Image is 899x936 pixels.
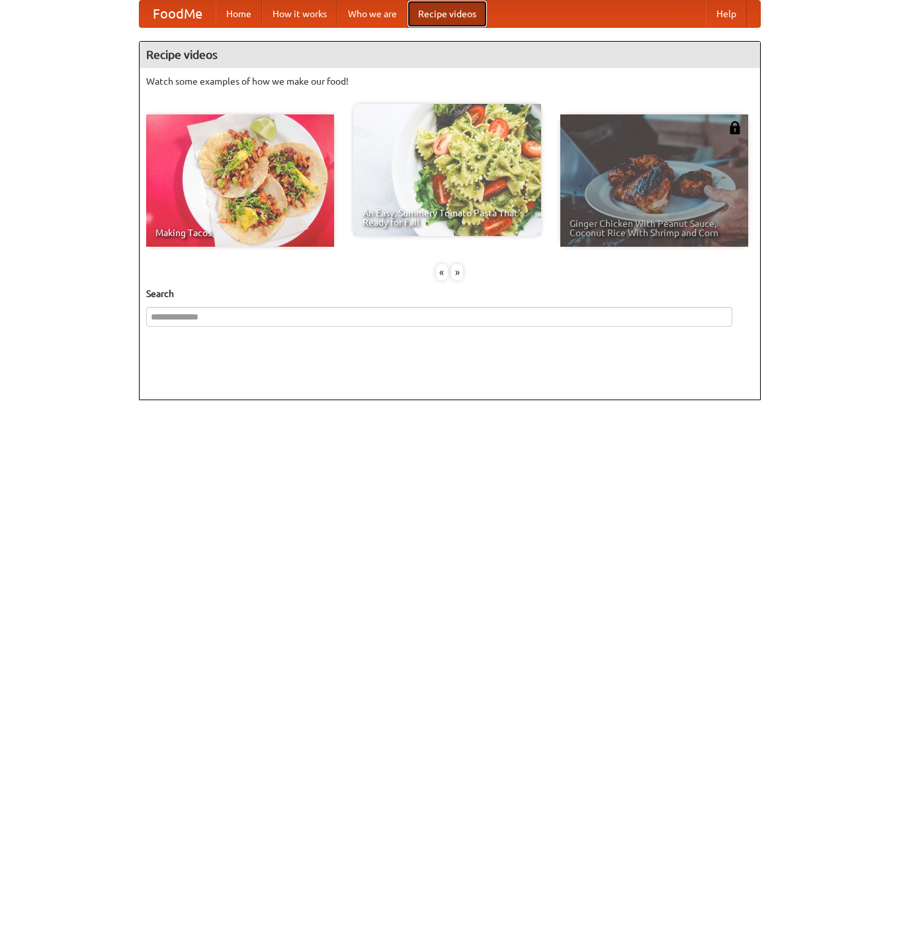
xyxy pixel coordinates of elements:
a: Recipe videos [407,1,487,27]
span: An Easy, Summery Tomato Pasta That's Ready for Fall [363,208,532,227]
a: FoodMe [140,1,216,27]
a: An Easy, Summery Tomato Pasta That's Ready for Fall [353,104,541,236]
img: 483408.png [728,121,742,134]
a: How it works [262,1,337,27]
div: « [436,264,448,280]
h4: Recipe videos [140,42,760,68]
h5: Search [146,287,753,300]
span: Making Tacos [155,228,325,237]
p: Watch some examples of how we make our food! [146,75,753,88]
a: Home [216,1,262,27]
a: Help [706,1,747,27]
a: Who we are [337,1,407,27]
a: Making Tacos [146,114,334,247]
div: » [451,264,463,280]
